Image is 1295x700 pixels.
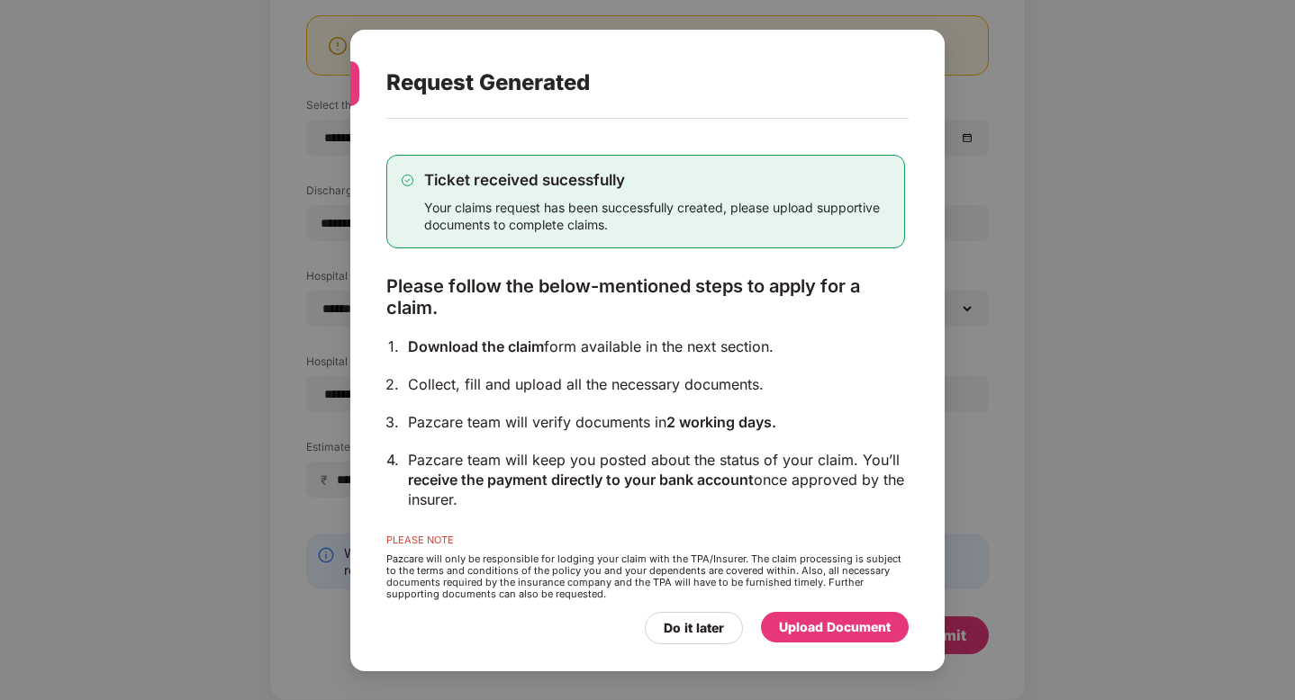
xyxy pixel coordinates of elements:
[408,336,905,355] div: form available in the next section.
[408,470,754,488] span: receive the payment directly to your bank account
[779,616,891,636] div: Upload Document
[666,412,776,430] span: 2 working days.
[386,449,399,469] div: 4.
[388,336,399,355] div: 1.
[385,373,399,393] div: 2.
[386,274,905,318] div: Please follow the below-mentioned steps to apply for a claim.
[424,198,890,232] div: Your claims request has been successfully created, please upload supportive documents to complete...
[408,373,905,393] div: Collect, fill and upload all the necessary documents.
[408,337,544,354] span: Download the claim
[386,534,905,552] div: PLEASE NOTE
[424,169,890,189] div: Ticket received sucessfully
[402,174,413,185] img: svg+xml;base64,PHN2ZyB4bWxucz0iaHR0cDovL3d3dy53My5vcmcvMjAwMC9zdmciIHdpZHRoPSIxMy4zMzMiIGhlaWdodD...
[386,552,905,599] div: Pazcare will only be responsible for lodging your claim with the TPA/Insurer. The claim processin...
[408,411,905,431] div: Pazcare team will verify documents in
[386,48,865,118] div: Request Generated
[408,449,905,508] div: Pazcare team will keep you posted about the status of your claim. You’ll once approved by the ins...
[664,617,724,637] div: Do it later
[385,411,399,431] div: 3.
